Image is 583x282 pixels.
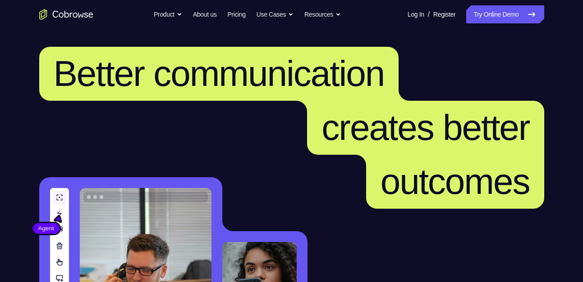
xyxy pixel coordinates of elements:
[304,5,341,23] button: Resources
[433,5,455,23] a: Register
[466,5,544,23] a: Try Online Demo
[54,54,385,94] span: Better communication
[39,9,93,20] a: Go to the home page
[428,9,430,20] span: /
[33,224,60,233] span: Agent
[257,5,294,23] button: Use Cases
[154,5,182,23] button: Product
[408,5,424,23] a: Log In
[381,161,530,201] span: outcomes
[193,5,216,23] a: About us
[227,5,245,23] a: Pricing
[321,107,529,148] span: creates better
